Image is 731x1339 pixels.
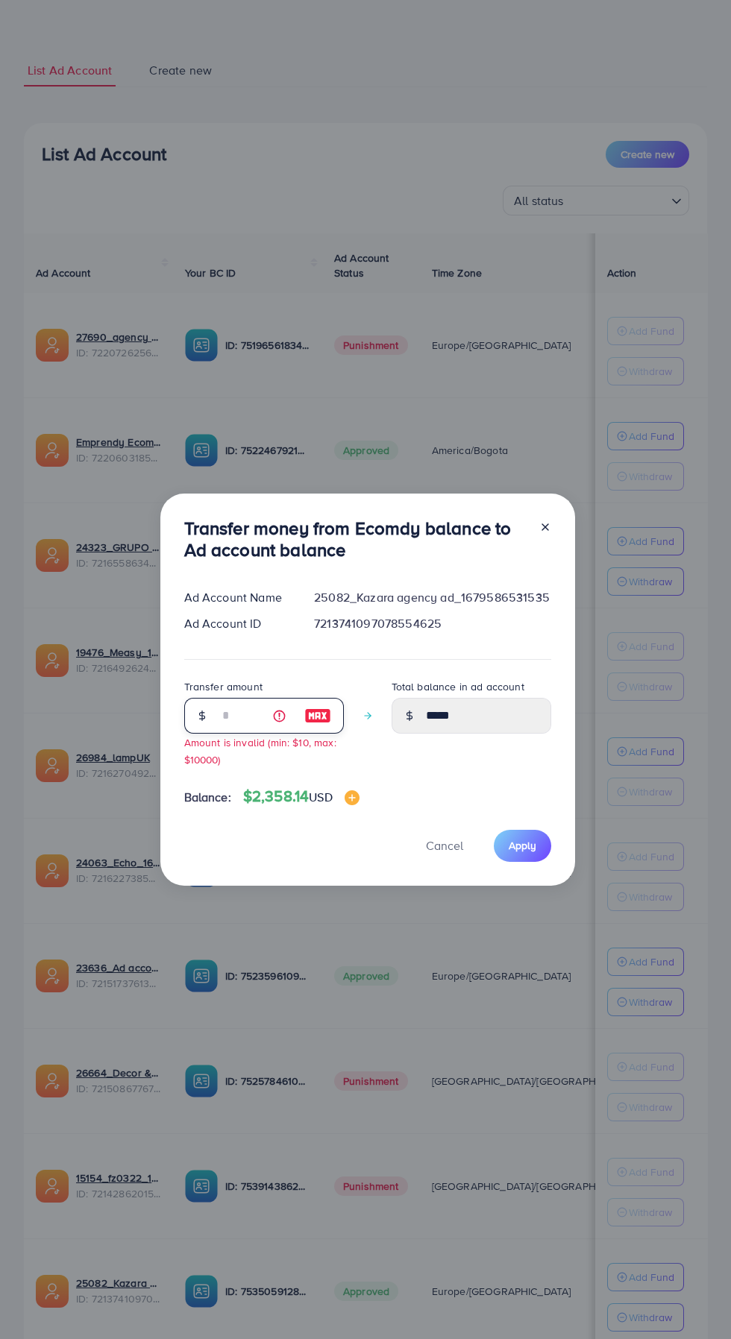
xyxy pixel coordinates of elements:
[184,679,263,694] label: Transfer amount
[184,735,336,766] small: Amount is invalid (min: $10, max: $10000)
[172,615,303,632] div: Ad Account ID
[426,837,463,854] span: Cancel
[407,830,482,862] button: Cancel
[172,589,303,606] div: Ad Account Name
[302,589,562,606] div: 25082_Kazara agency ad_1679586531535
[309,789,332,805] span: USD
[494,830,551,862] button: Apply
[184,789,231,806] span: Balance:
[345,790,360,805] img: image
[184,517,527,561] h3: Transfer money from Ecomdy balance to Ad account balance
[392,679,524,694] label: Total balance in ad account
[243,787,360,806] h4: $2,358.14
[304,707,331,725] img: image
[509,838,536,853] span: Apply
[302,615,562,632] div: 7213741097078554625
